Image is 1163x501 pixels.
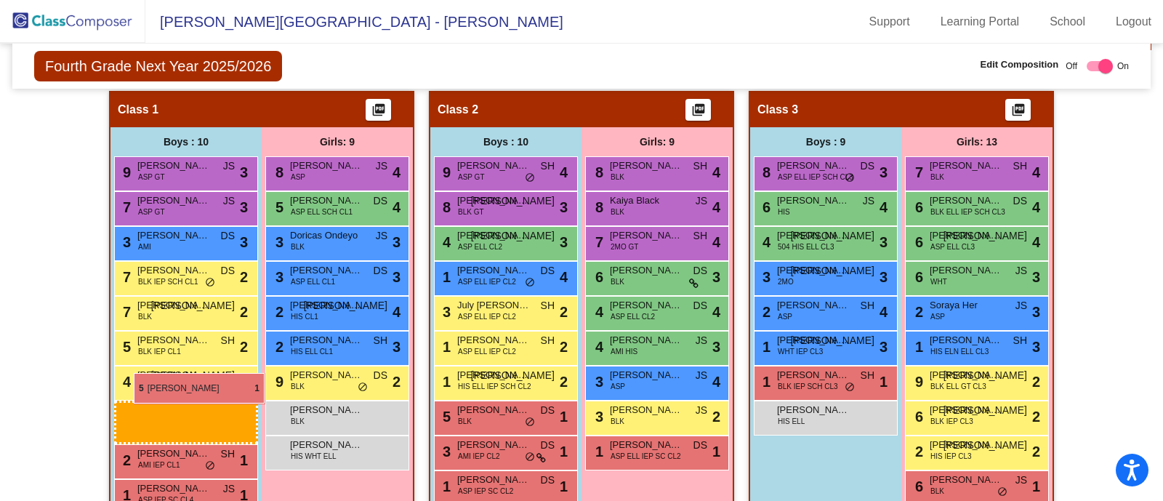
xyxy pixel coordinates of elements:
[560,406,568,428] span: 1
[223,159,235,174] span: JS
[696,403,707,418] span: JS
[34,51,282,81] span: Fourth Grade Next Year 2025/2026
[439,478,451,494] span: 1
[291,172,305,183] span: ASP
[912,444,923,460] span: 2
[712,441,720,462] span: 1
[439,409,451,425] span: 5
[370,103,387,123] mat-icon: picture_as_pdf
[912,199,923,215] span: 6
[541,473,555,488] span: DS
[778,381,838,392] span: BLK IEP SCH CL3
[777,403,850,417] span: [PERSON_NAME] [PERSON_NAME]
[757,103,798,117] span: Class 3
[611,276,624,287] span: BLK
[205,277,215,289] span: do_not_disturb_alt
[291,416,305,427] span: BLK
[560,196,568,218] span: 3
[930,451,972,462] span: HIS IEP CL3
[457,403,530,417] span: [PERSON_NAME]
[592,234,603,250] span: 7
[458,451,500,462] span: AMI IEP CL2
[777,333,850,348] span: [PERSON_NAME]
[393,266,401,288] span: 3
[240,161,248,183] span: 3
[685,99,711,121] button: Print Students Details
[525,277,535,289] span: do_not_disturb_alt
[137,333,210,348] span: [PERSON_NAME]
[1013,159,1027,174] span: SH
[592,444,603,460] span: 1
[138,346,181,357] span: BLK IEP CL1
[1032,406,1040,428] span: 2
[240,301,248,323] span: 2
[304,298,387,313] span: [PERSON_NAME]
[458,207,484,217] span: BLK GT
[880,371,888,393] span: 1
[525,452,535,463] span: do_not_disturb_alt
[560,266,568,288] span: 4
[777,193,850,208] span: [PERSON_NAME]
[778,346,823,357] span: WHT IEP CL3
[240,231,248,253] span: 3
[997,486,1007,498] span: do_not_disturb_alt
[712,196,720,218] span: 4
[138,460,180,470] span: AMI IEP CL1
[439,304,451,320] span: 3
[791,333,874,348] span: [PERSON_NAME]
[696,193,707,209] span: JS
[930,159,1002,173] span: [PERSON_NAME]
[137,481,210,496] span: [PERSON_NAME]
[1032,301,1040,323] span: 3
[1032,441,1040,462] span: 2
[777,298,850,313] span: [PERSON_NAME]
[778,172,853,183] span: ASP ELL IEP SCH CL3
[1013,333,1027,348] span: SH
[943,368,1027,383] span: [PERSON_NAME]
[393,371,401,393] span: 2
[858,10,922,33] a: Support
[759,269,770,285] span: 3
[610,159,683,173] span: [PERSON_NAME]
[541,438,555,453] span: DS
[438,103,478,117] span: Class 2
[610,368,683,382] span: [PERSON_NAME]
[240,336,248,358] span: 2
[291,241,305,252] span: BLK
[457,333,530,348] span: [PERSON_NAME]
[240,196,248,218] span: 3
[611,207,624,217] span: BLK
[930,298,1002,313] span: Soraya Her
[430,127,581,156] div: Boys : 10
[611,241,638,252] span: 2MO GT
[880,196,888,218] span: 4
[221,446,235,462] span: SH
[119,339,131,355] span: 5
[611,381,625,392] span: ASP
[1104,10,1163,33] a: Logout
[930,263,1002,278] span: [PERSON_NAME]
[376,159,387,174] span: JS
[611,172,624,183] span: BLK
[592,269,603,285] span: 6
[458,241,502,252] span: ASP ELL CL2
[912,339,923,355] span: 1
[693,159,707,174] span: SH
[712,301,720,323] span: 4
[880,336,888,358] span: 3
[1032,231,1040,253] span: 4
[560,336,568,358] span: 2
[712,231,720,253] span: 4
[272,164,283,180] span: 8
[138,241,151,252] span: AMI
[611,346,637,357] span: AMI HIS
[205,460,215,472] span: do_not_disturb_alt
[777,368,850,382] span: [PERSON_NAME]
[693,438,707,453] span: DS
[943,438,1027,453] span: [PERSON_NAME]
[930,416,973,427] span: BLK IEP CL3
[290,438,363,452] span: [PERSON_NAME]
[912,409,923,425] span: 6
[611,416,624,427] span: BLK
[291,207,353,217] span: ASP ELL SCH CL1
